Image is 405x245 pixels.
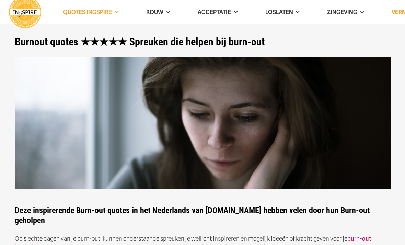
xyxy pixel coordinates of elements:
[313,3,378,21] a: Zingeving
[15,57,391,189] img: Omgaan met negatieve gedachten en belemmerende valse overtuigingen en scriptpatronen - ingspire
[49,3,132,21] a: QUOTES INGSPIRE
[132,3,184,21] a: ROUW
[327,9,357,15] span: Zingeving
[15,36,391,48] h1: Burnout quotes ★★★★★ Spreuken die helpen bij burn-out
[265,9,293,15] span: Loslaten
[63,9,112,15] span: QUOTES INGSPIRE
[252,3,314,21] a: Loslaten
[15,205,370,225] strong: Deze inspirerende Burn-out quotes in het Nederlands van [DOMAIN_NAME] hebben velen door hun Burn-...
[146,9,163,15] span: ROUW
[198,9,231,15] span: Acceptatie
[184,3,252,21] a: Acceptatie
